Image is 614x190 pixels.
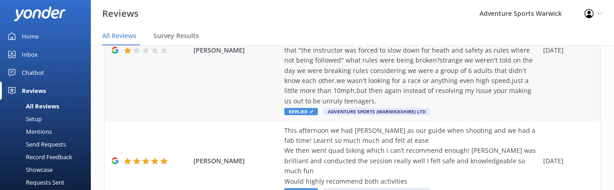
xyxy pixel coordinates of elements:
[5,100,59,112] div: All Reviews
[22,82,46,100] div: Reviews
[22,45,38,63] div: Inbox
[5,125,52,138] div: Mentions
[543,156,589,166] div: [DATE]
[5,112,91,125] a: Setup
[5,151,91,163] a: Record Feedback
[5,163,91,176] a: Showcase
[5,125,91,138] a: Mentions
[153,31,199,40] span: Survey Results
[14,6,66,21] img: yonder-white-logo.png
[5,176,91,189] a: Requests Sent
[5,100,91,112] a: All Reviews
[323,108,430,115] span: Adventure Sports (Warwickshire) Ltd
[284,108,318,115] span: Replied
[5,112,42,125] div: Setup
[5,138,91,151] a: Send Requests
[193,156,280,166] span: [PERSON_NAME]
[5,138,66,151] div: Send Requests
[102,6,139,21] h3: Reviews
[284,126,539,186] div: This afternoon we had [PERSON_NAME] as our guide when shooting and we had a fab time! Learnt so m...
[22,27,39,45] div: Home
[5,163,53,176] div: Showcase
[5,151,72,163] div: Record Feedback
[5,176,64,189] div: Requests Sent
[22,63,44,82] div: Chatbot
[543,45,589,55] div: [DATE]
[193,45,280,55] span: [PERSON_NAME]
[102,31,136,40] span: All Reviews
